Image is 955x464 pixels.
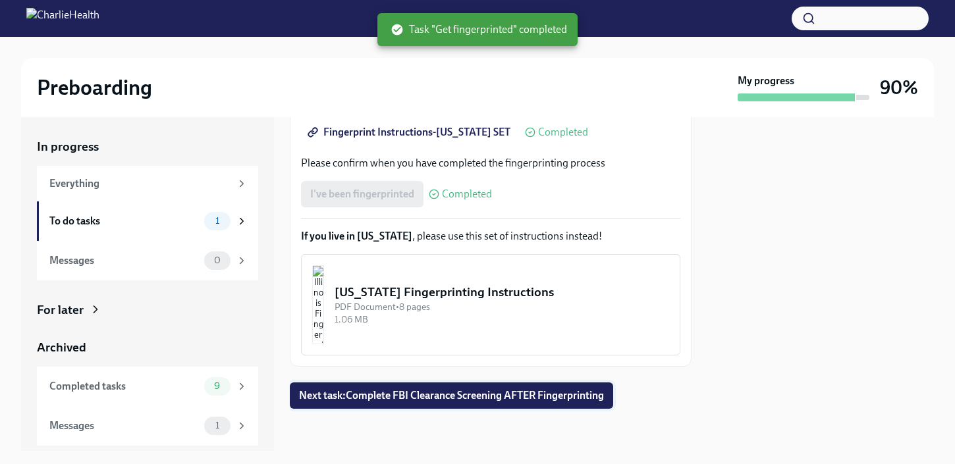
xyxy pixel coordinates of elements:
[49,176,231,191] div: Everything
[738,74,794,88] strong: My progress
[49,214,199,228] div: To do tasks
[301,119,520,145] a: Fingerprint Instructions-[US_STATE] SET
[37,367,258,406] a: Completed tasks9
[538,127,588,138] span: Completed
[301,230,412,242] strong: If you live in [US_STATE]
[335,284,669,301] div: [US_STATE] Fingerprinting Instructions
[37,339,258,356] a: Archived
[49,419,199,433] div: Messages
[49,379,199,394] div: Completed tasks
[37,406,258,446] a: Messages1
[37,301,258,319] a: For later
[290,382,613,409] button: Next task:Complete FBI Clearance Screening AFTER Fingerprinting
[299,389,604,402] span: Next task : Complete FBI Clearance Screening AFTER Fingerprinting
[335,313,669,326] div: 1.06 MB
[37,301,84,319] div: For later
[335,301,669,313] div: PDF Document • 8 pages
[207,216,227,226] span: 1
[37,74,152,101] h2: Preboarding
[391,22,567,37] span: Task "Get fingerprinted" completed
[442,189,492,199] span: Completed
[26,8,99,29] img: CharlieHealth
[207,421,227,430] span: 1
[37,201,258,241] a: To do tasks1
[312,265,324,344] img: Illinois Fingerprinting Instructions
[301,229,680,244] p: , please use this set of instructions instead!
[301,254,680,355] button: [US_STATE] Fingerprinting InstructionsPDF Document•8 pages1.06 MB
[301,156,680,170] p: Please confirm when you have completed the fingerprinting process
[206,381,228,391] span: 9
[49,253,199,268] div: Messages
[206,255,229,265] span: 0
[37,241,258,280] a: Messages0
[310,126,510,139] span: Fingerprint Instructions-[US_STATE] SET
[37,138,258,155] a: In progress
[37,166,258,201] a: Everything
[880,76,918,99] h3: 90%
